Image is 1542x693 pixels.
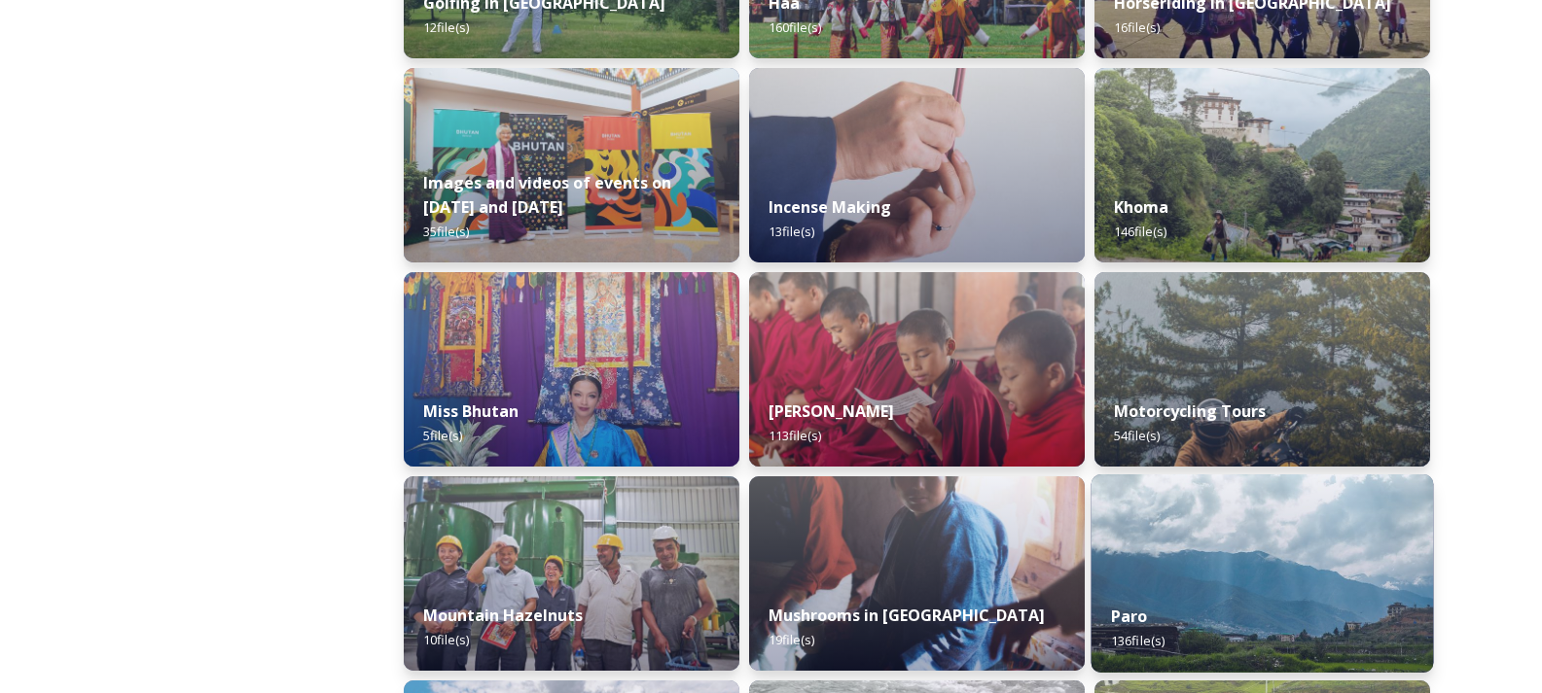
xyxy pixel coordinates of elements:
span: 35 file(s) [423,223,469,240]
span: 12 file(s) [423,18,469,36]
span: 54 file(s) [1114,427,1160,444]
img: _SCH5631.jpg [749,68,1085,262]
span: 5 file(s) [423,427,462,444]
img: A%2520guest%2520with%2520new%2520signage%2520at%2520the%2520airport.jpeg [404,68,739,262]
span: 13 file(s) [769,223,814,240]
strong: Mushrooms in [GEOGRAPHIC_DATA] [769,605,1045,626]
img: Khoma%2520130723%2520by%2520Amp%2520Sripimanwat-7.jpg [1094,68,1430,262]
span: 19 file(s) [769,631,814,648]
img: Paro%2520050723%2520by%2520Amp%2520Sripimanwat-20.jpg [1092,474,1434,673]
strong: Miss Bhutan [423,400,519,422]
strong: Khoma [1114,196,1168,218]
strong: Mountain Hazelnuts [423,605,583,626]
img: By%2520Leewang%2520Tobgay%252C%2520President%252C%2520The%2520Badgers%2520Motorcycle%2520Club%252... [1094,272,1430,467]
img: WattBryan-20170720-0740-P50.jpg [404,476,739,671]
strong: Paro [1111,606,1148,627]
img: Mongar%2520and%2520Dametshi%2520110723%2520by%2520Amp%2520Sripimanwat-9.jpg [749,272,1085,467]
strong: Images and videos of events on [DATE] and [DATE] [423,172,671,218]
span: 146 file(s) [1114,223,1166,240]
strong: Motorcycling Tours [1114,400,1266,422]
img: _SCH7798.jpg [749,476,1085,671]
span: 113 file(s) [769,427,821,444]
strong: Incense Making [769,196,891,218]
img: Miss%2520Bhutan%2520Tashi%2520Choden%25205.jpg [404,272,739,467]
span: 10 file(s) [423,631,469,648]
span: 136 file(s) [1111,632,1165,649]
span: 16 file(s) [1114,18,1160,36]
strong: [PERSON_NAME] [769,400,894,422]
span: 160 file(s) [769,18,821,36]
